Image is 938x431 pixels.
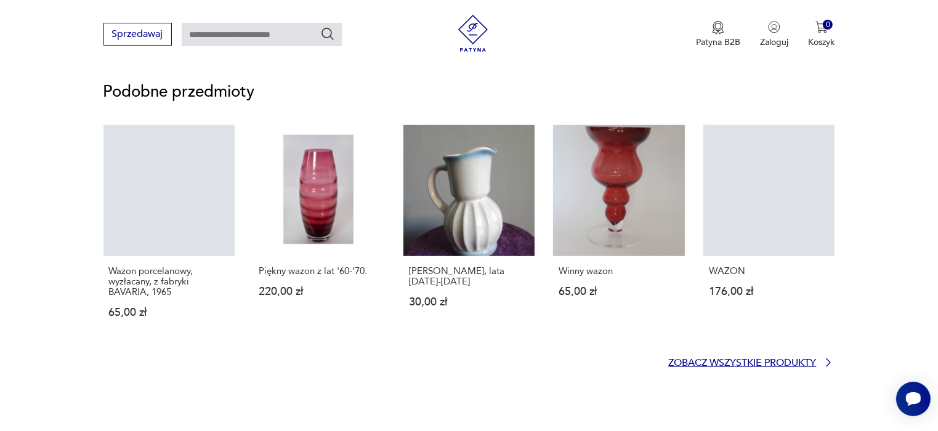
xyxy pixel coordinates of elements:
p: Koszyk [808,36,835,48]
p: Wazon porcelanowy, wyzłacany, z fabryki BAVARIA, 1965 [109,266,230,297]
button: Patyna B2B [696,21,740,48]
p: Piękny wazon z lat '60-'70. [259,266,379,276]
button: Sprzedawaj [103,23,172,46]
p: 30,00 zł [409,297,530,307]
a: Winny wazonWinny wazon65,00 zł [553,125,685,342]
a: Piękny wazon z lat '60-'70.Piękny wazon z lat '60-'70.220,00 zł [253,125,385,342]
p: Patyna B2B [696,36,740,48]
button: Zaloguj [760,21,788,48]
iframe: Smartsupp widget button [896,382,931,416]
a: Ikona medaluPatyna B2B [696,21,740,48]
a: WAZONWAZON176,00 zł [703,125,835,342]
p: 65,00 zł [109,307,230,318]
p: WAZON [709,266,830,276]
p: 65,00 zł [559,286,679,297]
img: Ikonka użytkownika [768,21,780,33]
p: 176,00 zł [709,286,830,297]
img: Ikona koszyka [815,21,828,33]
button: 0Koszyk [808,21,835,48]
img: Ikona medalu [712,21,724,34]
p: 220,00 zł [259,286,379,297]
div: 0 [823,20,833,30]
p: Podobne przedmioty [103,84,835,99]
a: Wazon Bolesławiec, lata 1920-1940[PERSON_NAME], lata [DATE]-[DATE]30,00 zł [403,125,535,342]
p: Winny wazon [559,266,679,276]
a: Sprzedawaj [103,31,172,39]
a: Wazon porcelanowy, wyzłacany, z fabryki BAVARIA, 1965Wazon porcelanowy, wyzłacany, z fabryki BAVA... [103,125,235,342]
p: Zobacz wszystkie produkty [668,359,816,367]
button: Szukaj [320,26,335,41]
a: Zobacz wszystkie produkty [668,356,835,369]
img: Patyna - sklep z meblami i dekoracjami vintage [455,15,491,52]
p: Zaloguj [760,36,788,48]
p: [PERSON_NAME], lata [DATE]-[DATE] [409,266,530,287]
